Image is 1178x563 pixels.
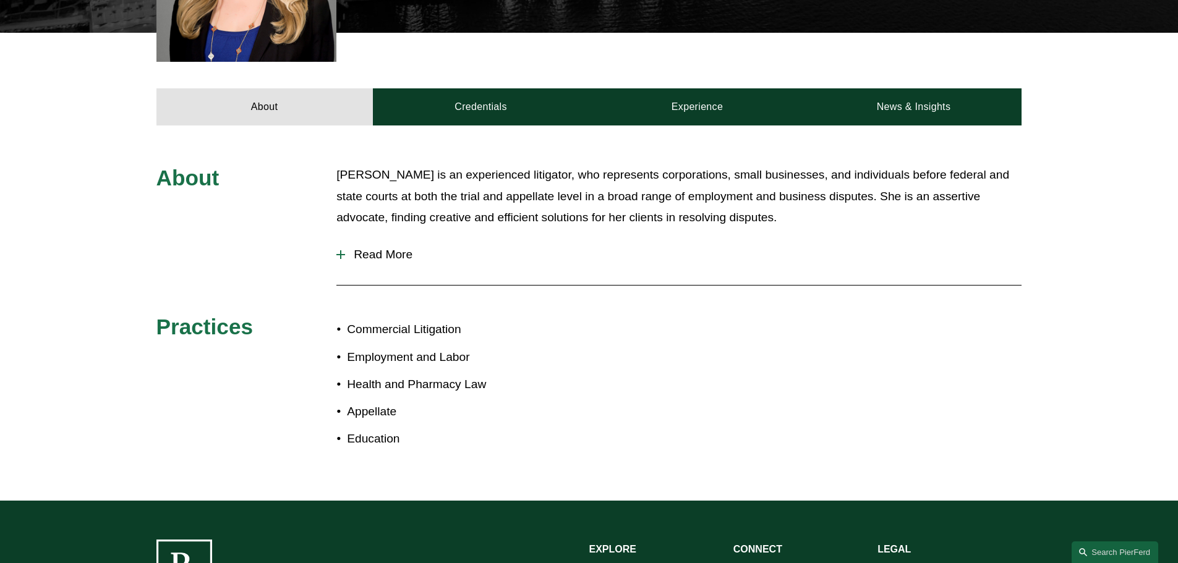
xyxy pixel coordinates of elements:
span: About [156,166,220,190]
p: Appellate [347,401,589,423]
span: Read More [345,248,1022,261]
strong: CONNECT [733,544,782,554]
span: Practices [156,315,254,339]
button: Read More [336,239,1022,271]
a: Experience [589,88,806,125]
p: Commercial Litigation [347,319,589,341]
a: News & Insights [805,88,1022,125]
a: About [156,88,373,125]
a: Credentials [373,88,589,125]
p: Health and Pharmacy Law [347,374,589,396]
a: Search this site [1072,541,1158,563]
p: Education [347,428,589,450]
strong: EXPLORE [589,544,636,554]
p: Employment and Labor [347,347,589,368]
strong: LEGAL [877,544,911,554]
p: [PERSON_NAME] is an experienced litigator, who represents corporations, small businesses, and ind... [336,164,1022,229]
